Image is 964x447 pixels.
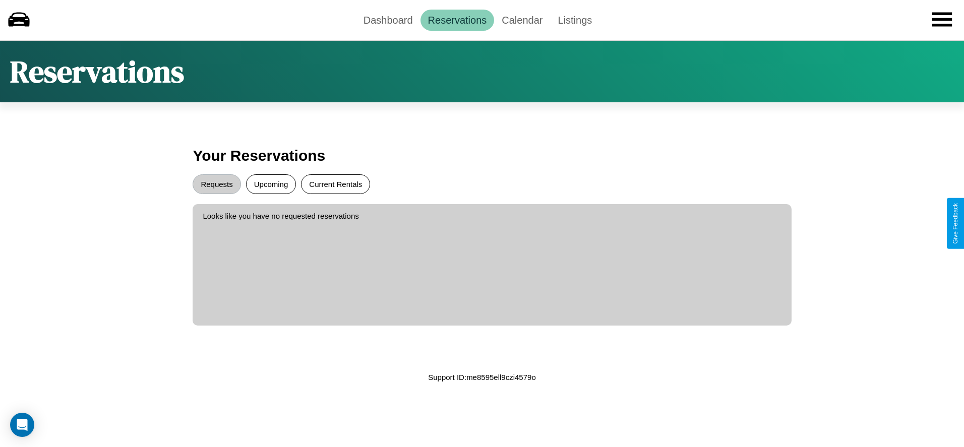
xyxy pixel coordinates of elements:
[193,174,240,194] button: Requests
[193,142,771,169] h3: Your Reservations
[10,51,184,92] h1: Reservations
[246,174,296,194] button: Upcoming
[550,10,599,31] a: Listings
[203,209,781,223] p: Looks like you have no requested reservations
[356,10,420,31] a: Dashboard
[420,10,495,31] a: Reservations
[301,174,370,194] button: Current Rentals
[952,203,959,244] div: Give Feedback
[428,370,535,384] p: Support ID: me8595ell9czi4579o
[494,10,550,31] a: Calendar
[10,413,34,437] div: Open Intercom Messenger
